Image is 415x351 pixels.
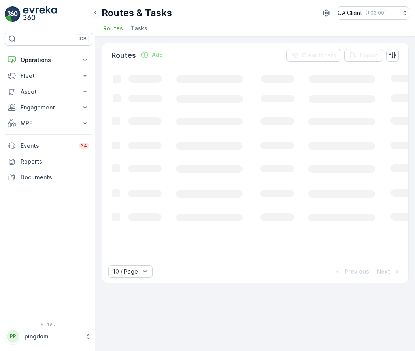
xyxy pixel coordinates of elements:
[81,143,87,149] p: 34
[21,72,76,80] p: Fleet
[5,328,92,345] button: PPpingdom
[102,7,172,19] p: Routes & Tasks
[333,267,370,276] button: Previous
[5,170,92,185] a: Documents
[21,174,89,181] p: Documents
[5,115,92,131] button: MRF
[5,100,92,115] button: Engagement
[360,51,378,59] p: Export
[21,119,76,127] p: MRF
[344,49,383,62] button: Export
[131,25,147,32] span: Tasks
[5,84,92,100] button: Asset
[5,52,92,68] button: Operations
[302,51,336,59] p: Clear Filters
[79,36,87,42] p: ⌘B
[5,138,92,154] a: Events34
[366,10,386,16] p: ( +03:00 )
[5,68,92,84] button: Fleet
[286,49,341,62] button: Clear Filters
[111,50,136,61] p: Routes
[5,322,92,326] span: v 1.49.3
[103,25,123,32] span: Routes
[21,88,76,96] p: Asset
[21,56,76,64] p: Operations
[152,51,163,59] p: Add
[338,9,362,17] p: QA Client
[23,6,57,22] img: logo_light-DOdMpM7g.png
[21,142,74,150] p: Events
[7,330,19,343] div: PP
[5,6,21,22] img: logo
[345,268,369,276] p: Previous
[338,6,409,20] button: QA Client(+03:00)
[138,50,166,60] button: Add
[377,268,390,276] p: Next
[21,104,76,111] p: Engagement
[376,267,402,276] button: Next
[5,154,92,170] a: Reports
[21,158,89,166] p: Reports
[25,332,81,340] p: pingdom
